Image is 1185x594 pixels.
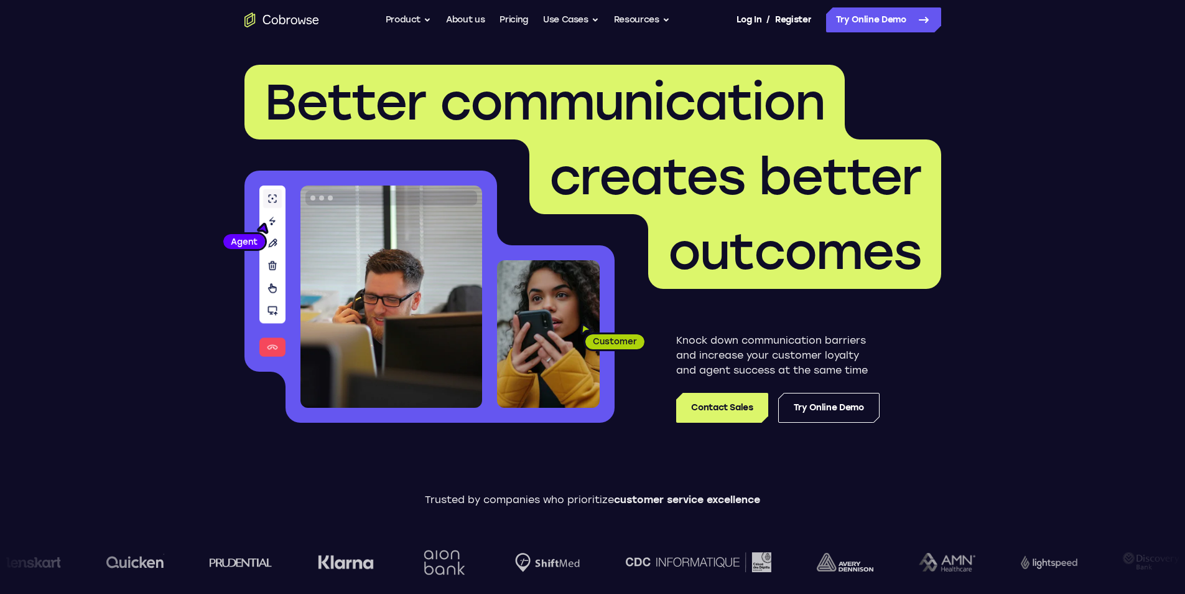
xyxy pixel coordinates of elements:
a: Try Online Demo [826,7,941,32]
a: Pricing [500,7,528,32]
a: Register [775,7,811,32]
a: About us [446,7,485,32]
img: CDC Informatique [619,552,764,572]
img: Lightspeed [1014,555,1071,568]
span: creates better [549,147,921,207]
span: outcomes [668,222,921,281]
img: Aion Bank [412,537,463,588]
button: Use Cases [543,7,599,32]
a: Contact Sales [676,393,768,423]
img: Shiftmed [509,553,574,572]
img: A customer support agent talking on the phone [300,186,482,408]
a: Try Online Demo [778,393,880,423]
a: Log In [737,7,761,32]
img: A customer holding their phone [497,260,600,408]
a: Go to the home page [244,12,319,27]
img: AMN Healthcare [912,553,969,572]
span: customer service excellence [614,494,760,506]
span: Better communication [264,72,825,132]
button: Resources [614,7,670,32]
img: avery-dennison [810,553,867,572]
img: Klarna [311,555,367,570]
img: prudential [203,557,266,567]
p: Knock down communication barriers and increase your customer loyalty and agent success at the sam... [676,333,880,378]
button: Product [386,7,432,32]
span: / [766,12,770,27]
